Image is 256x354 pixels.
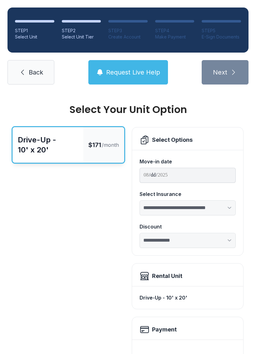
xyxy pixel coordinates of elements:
[155,34,194,40] div: Make Payment
[140,291,236,304] div: Drive-Up - 10' x 20'
[12,105,244,115] div: Select Your Unit Option
[88,141,101,149] span: $171
[18,135,78,155] div: Drive-Up - 10' x 20'
[202,34,241,40] div: E-Sign Documents
[108,28,148,34] div: STEP 3
[140,190,236,198] div: Select Insurance
[140,168,236,183] input: Move-in date
[213,68,227,77] span: Next
[62,28,101,34] div: STEP 2
[102,141,119,149] span: /month
[140,223,236,230] div: Discount
[152,272,182,280] div: Rental Unit
[106,68,160,77] span: Request Live Help
[152,136,193,144] div: Select Options
[155,28,194,34] div: STEP 4
[108,34,148,40] div: Create Account
[140,158,236,165] div: Move-in date
[202,28,241,34] div: STEP 5
[140,233,236,248] select: Discount
[15,28,54,34] div: STEP 1
[152,325,177,334] h2: Payment
[29,68,43,77] span: Back
[140,200,236,215] select: Select Insurance
[62,34,101,40] div: Select Unit Tier
[15,34,54,40] div: Select Unit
